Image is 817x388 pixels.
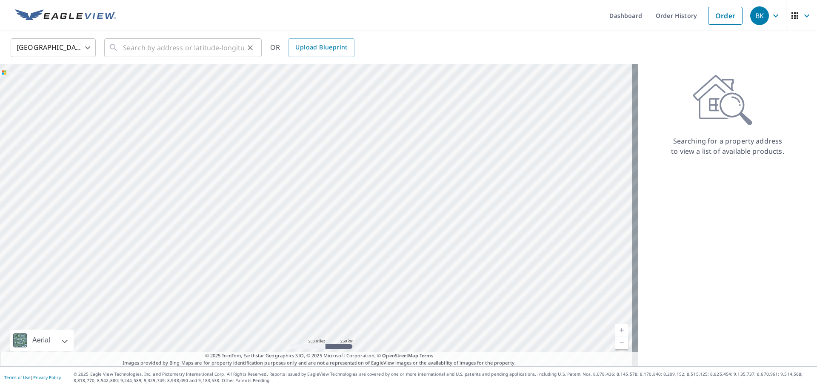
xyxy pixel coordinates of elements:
div: Aerial [10,330,74,351]
a: Upload Blueprint [289,38,354,57]
span: © 2025 TomTom, Earthstar Geographics SIO, © 2025 Microsoft Corporation, © [205,352,434,359]
a: Terms [420,352,434,359]
a: Current Level 5, Zoom In [615,324,628,336]
a: OpenStreetMap [382,352,418,359]
span: Upload Blueprint [295,42,347,53]
button: Clear [244,42,256,54]
div: [GEOGRAPHIC_DATA] [11,36,96,60]
img: EV Logo [15,9,116,22]
input: Search by address or latitude-longitude [123,36,244,60]
div: Aerial [30,330,53,351]
a: Terms of Use [4,374,31,380]
div: BK [750,6,769,25]
a: Order [708,7,743,25]
p: Searching for a property address to view a list of available products. [671,136,785,156]
p: © 2025 Eagle View Technologies, Inc. and Pictometry International Corp. All Rights Reserved. Repo... [74,371,813,384]
a: Current Level 5, Zoom Out [615,336,628,349]
a: Privacy Policy [33,374,61,380]
p: | [4,375,61,380]
div: OR [270,38,354,57]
